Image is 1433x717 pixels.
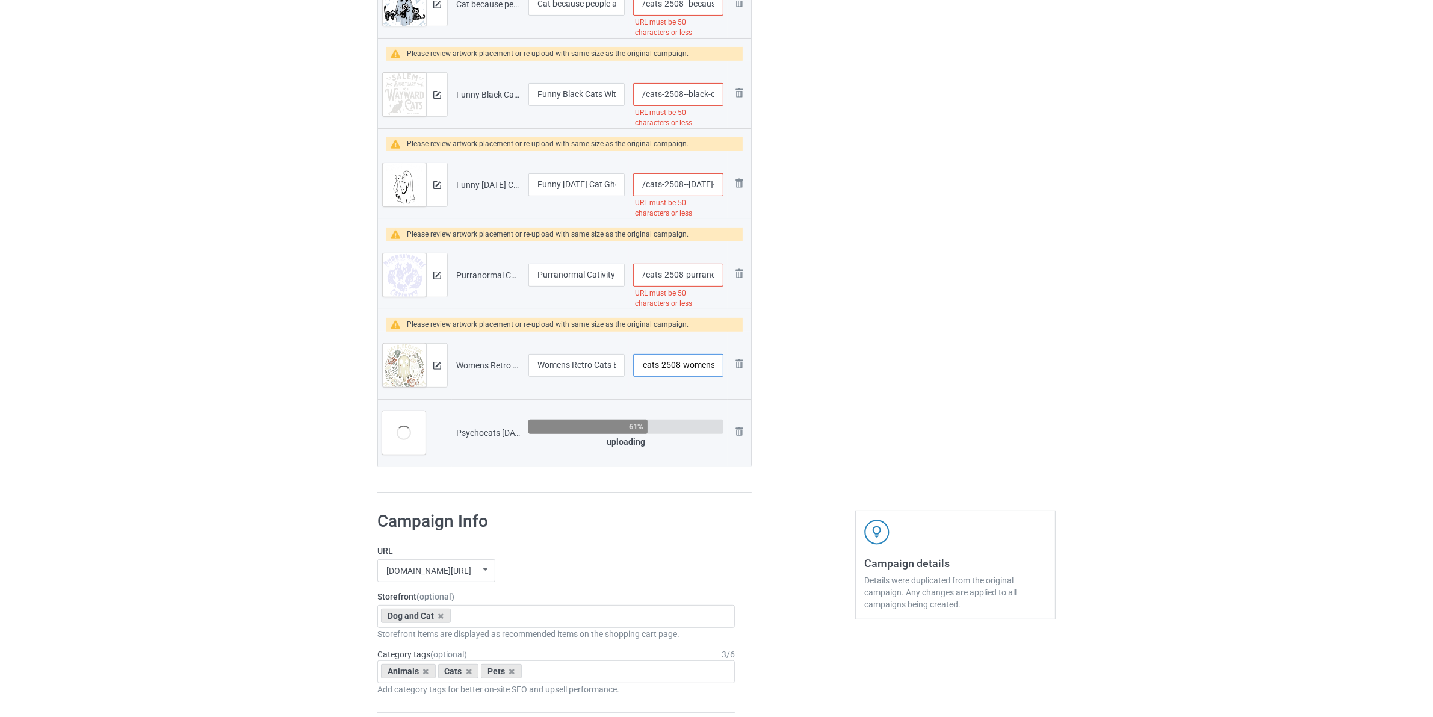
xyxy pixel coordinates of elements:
div: URL must be 50 characters or less [633,287,723,311]
div: Please review artwork placement or re-upload with same size as the original campaign. [407,137,689,151]
img: warning [391,320,407,329]
h1: Campaign Info [377,511,735,532]
div: 3 / 6 [722,648,735,660]
div: Dog and Cat [381,609,451,623]
label: Category tags [377,648,467,660]
img: svg+xml;base64,PD94bWwgdmVyc2lvbj0iMS4wIiBlbmNvZGluZz0iVVRGLTgiPz4KPHN2ZyB3aWR0aD0iMjhweCIgaGVpZ2... [732,356,746,371]
label: URL [377,545,735,557]
img: warning [391,140,407,149]
div: Animals [381,664,436,678]
img: svg+xml;base64,PD94bWwgdmVyc2lvbj0iMS4wIiBlbmNvZGluZz0iVVRGLTgiPz4KPHN2ZyB3aWR0aD0iMTRweCIgaGVpZ2... [433,91,441,99]
img: original.png [383,163,426,215]
div: Add category tags for better on-site SEO and upsell performance. [377,683,735,695]
img: svg+xml;base64,PD94bWwgdmVyc2lvbj0iMS4wIiBlbmNvZGluZz0iVVRGLTgiPz4KPHN2ZyB3aWR0aD0iMjhweCIgaGVpZ2... [732,266,746,281]
img: svg+xml;base64,PD94bWwgdmVyc2lvbj0iMS4wIiBlbmNvZGluZz0iVVRGLTgiPz4KPHN2ZyB3aWR0aD0iNDJweCIgaGVpZ2... [864,520,890,545]
img: svg+xml;base64,PD94bWwgdmVyc2lvbj0iMS4wIiBlbmNvZGluZz0iVVRGLTgiPz4KPHN2ZyB3aWR0aD0iMTRweCIgaGVpZ2... [433,362,441,370]
div: Details were duplicated from the original campaign. Any changes are applied to all campaigns bein... [864,574,1047,610]
div: Womens Retro Cats Because People Are Creepy Shirt [DATE] VNeck TShirt.png [456,359,520,371]
img: svg+xml;base64,PD94bWwgdmVyc2lvbj0iMS4wIiBlbmNvZGluZz0iVVRGLTgiPz4KPHN2ZyB3aWR0aD0iMjhweCIgaGVpZ2... [732,176,746,190]
label: Storefront [377,591,735,603]
div: Please review artwork placement or re-upload with same size as the original campaign. [407,318,689,332]
img: svg+xml;base64,PD94bWwgdmVyc2lvbj0iMS4wIiBlbmNvZGluZz0iVVRGLTgiPz4KPHN2ZyB3aWR0aD0iMjhweCIgaGVpZ2... [732,424,746,439]
img: warning [391,49,407,58]
img: svg+xml;base64,PD94bWwgdmVyc2lvbj0iMS4wIiBlbmNvZGluZz0iVVRGLTgiPz4KPHN2ZyB3aWR0aD0iMTRweCIgaGVpZ2... [433,272,441,279]
span: (optional) [416,592,454,601]
img: warning [391,230,407,239]
img: svg+xml;base64,PD94bWwgdmVyc2lvbj0iMS4wIiBlbmNvZGluZz0iVVRGLTgiPz4KPHN2ZyB3aWR0aD0iMTRweCIgaGVpZ2... [433,181,441,189]
span: (optional) [430,650,467,659]
div: Storefront items are displayed as recommended items on the shopping cart page. [377,628,735,640]
img: svg+xml;base64,PD94bWwgdmVyc2lvbj0iMS4wIiBlbmNvZGluZz0iVVRGLTgiPz4KPHN2ZyB3aWR0aD0iMjhweCIgaGVpZ2... [732,85,746,100]
img: svg+xml;base64,PD94bWwgdmVyc2lvbj0iMS4wIiBlbmNvZGluZz0iVVRGLTgiPz4KPHN2ZyB3aWR0aD0iMTRweCIgaGVpZ2... [433,1,441,8]
div: Cats [438,664,479,678]
img: original.png [383,73,426,125]
div: Pets [481,664,522,678]
div: Purranormal Cativity Funny Ghost Cats [DATE] Gift TShirt.png [456,269,520,281]
div: URL must be 50 characters or less [633,106,723,130]
div: [DOMAIN_NAME][URL] [386,566,471,575]
img: original.png [383,253,426,305]
div: URL must be 50 characters or less [633,16,723,40]
div: uploading [528,436,723,448]
div: Funny Black Cats Witch Salem Sanctuary for Wayward [DATE] TShirt.png [456,88,520,101]
div: Funny [DATE] Cat Ghost Forget Candy Give Me Cat [DATE] TShirt for Men Women Kids.png [456,179,520,191]
img: original.png [383,344,426,396]
div: Please review artwork placement or re-upload with same size as the original campaign. [407,47,689,61]
div: Please review artwork placement or re-upload with same size as the original campaign. [407,228,689,241]
h3: Campaign details [864,556,1047,570]
div: URL must be 50 characters or less [633,196,723,220]
div: 61% [629,423,643,430]
div: Psychocats [DATE] Horror Movies Gothic Slasher Cat Lover TShirt.png [456,427,520,439]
